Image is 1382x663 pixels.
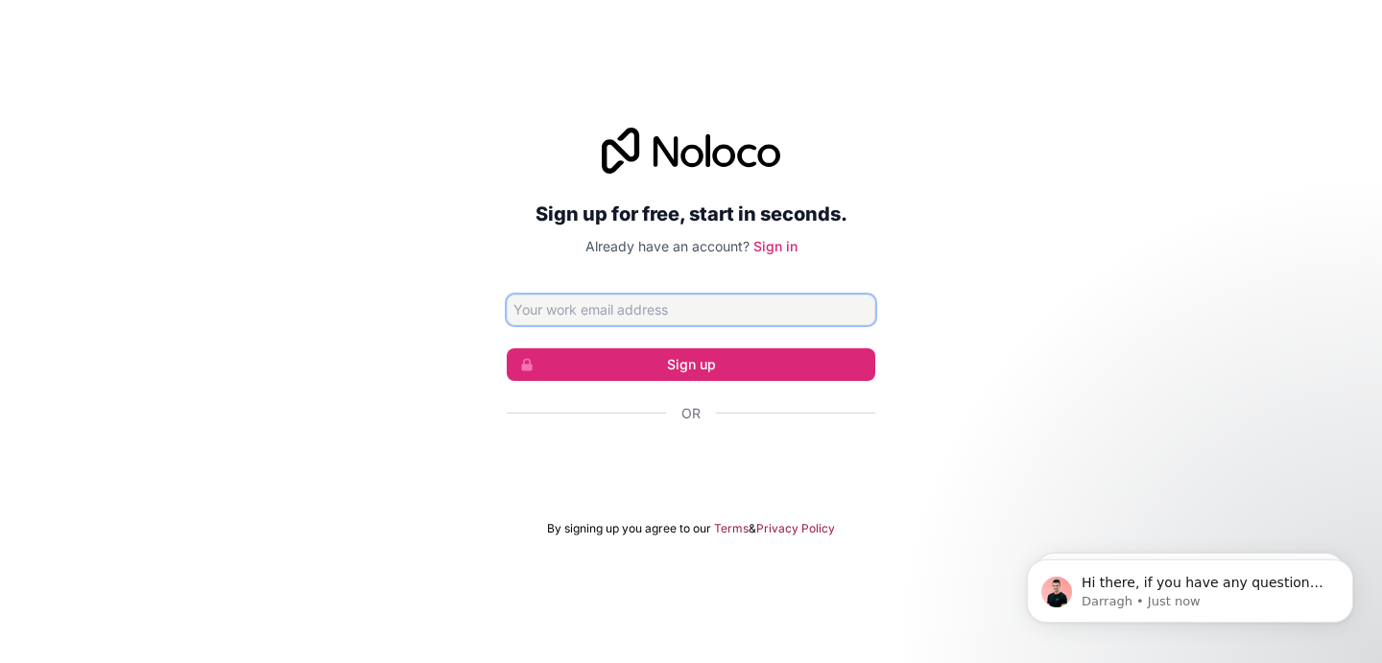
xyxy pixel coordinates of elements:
a: Privacy Policy [756,521,835,536]
h2: Sign up for free, start in seconds. [507,197,875,231]
a: Sign in [753,238,798,254]
button: Sign up [507,348,875,381]
iframe: Sign in with Google Button [497,444,885,486]
span: & [749,521,756,536]
a: Terms [714,521,749,536]
span: Or [681,404,701,423]
input: Email address [507,295,875,325]
iframe: Intercom notifications message [998,519,1382,653]
span: Already have an account? [585,238,750,254]
span: By signing up you agree to our [547,521,711,536]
